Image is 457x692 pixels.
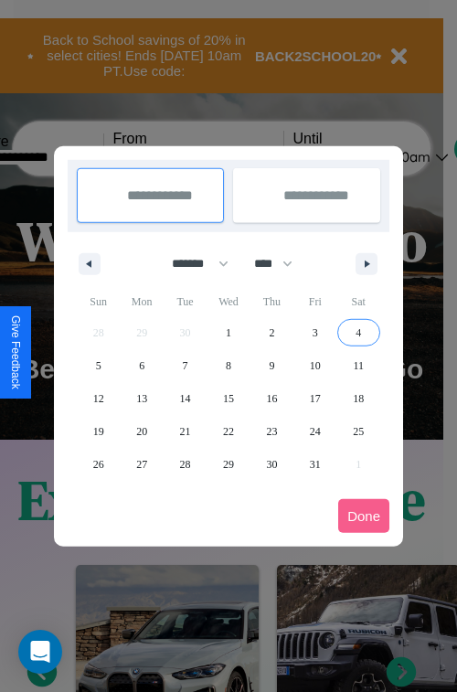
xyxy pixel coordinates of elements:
[226,349,231,382] span: 8
[250,316,293,349] button: 2
[164,448,207,481] button: 28
[164,349,207,382] button: 7
[77,349,120,382] button: 5
[164,382,207,415] button: 14
[120,448,163,481] button: 27
[250,349,293,382] button: 9
[18,630,62,674] div: Open Intercom Messenger
[310,415,321,448] span: 24
[269,316,274,349] span: 2
[164,415,207,448] button: 21
[120,349,163,382] button: 6
[180,415,191,448] span: 21
[337,349,380,382] button: 11
[207,349,250,382] button: 8
[183,349,188,382] span: 7
[139,349,144,382] span: 6
[353,349,364,382] span: 11
[136,415,147,448] span: 20
[337,287,380,316] span: Sat
[250,287,293,316] span: Thu
[293,349,336,382] button: 10
[353,415,364,448] span: 25
[266,415,277,448] span: 23
[293,287,336,316] span: Fri
[164,287,207,316] span: Tue
[293,415,336,448] button: 24
[293,382,336,415] button: 17
[223,415,234,448] span: 22
[338,499,389,533] button: Done
[337,415,380,448] button: 25
[310,448,321,481] span: 31
[223,448,234,481] span: 29
[356,316,361,349] span: 4
[250,382,293,415] button: 16
[77,415,120,448] button: 19
[207,316,250,349] button: 1
[120,415,163,448] button: 20
[77,448,120,481] button: 26
[337,316,380,349] button: 4
[93,382,104,415] span: 12
[226,316,231,349] span: 1
[293,448,336,481] button: 31
[77,287,120,316] span: Sun
[313,316,318,349] span: 3
[250,415,293,448] button: 23
[266,382,277,415] span: 16
[266,448,277,481] span: 30
[136,382,147,415] span: 13
[136,448,147,481] span: 27
[269,349,274,382] span: 9
[353,382,364,415] span: 18
[207,287,250,316] span: Wed
[96,349,101,382] span: 5
[310,382,321,415] span: 17
[207,415,250,448] button: 22
[93,415,104,448] span: 19
[293,316,336,349] button: 3
[207,382,250,415] button: 15
[207,448,250,481] button: 29
[180,382,191,415] span: 14
[77,382,120,415] button: 12
[120,382,163,415] button: 13
[310,349,321,382] span: 10
[120,287,163,316] span: Mon
[223,382,234,415] span: 15
[93,448,104,481] span: 26
[250,448,293,481] button: 30
[180,448,191,481] span: 28
[9,315,22,389] div: Give Feedback
[337,382,380,415] button: 18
